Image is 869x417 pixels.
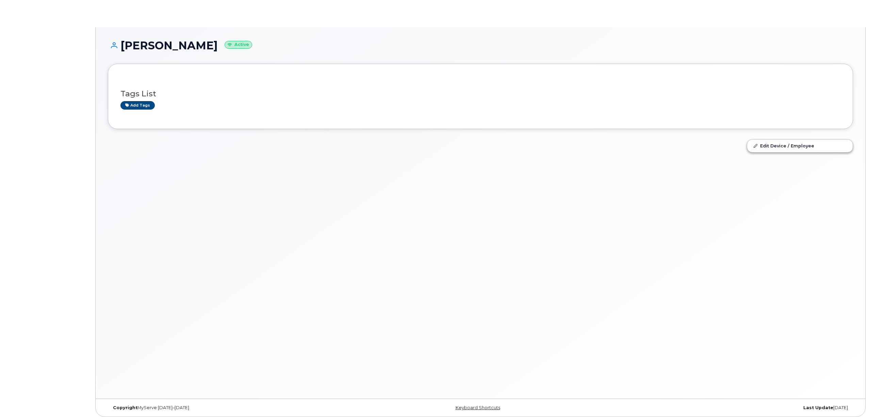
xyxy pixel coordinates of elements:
[747,140,853,152] a: Edit Device / Employee
[108,405,356,411] div: MyServe [DATE]–[DATE]
[605,405,853,411] div: [DATE]
[120,90,840,98] h3: Tags List
[108,39,853,51] h1: [PERSON_NAME]
[803,405,833,410] strong: Last Update
[113,405,137,410] strong: Copyright
[456,405,500,410] a: Keyboard Shortcuts
[120,101,155,110] a: Add tags
[225,41,252,49] small: Active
